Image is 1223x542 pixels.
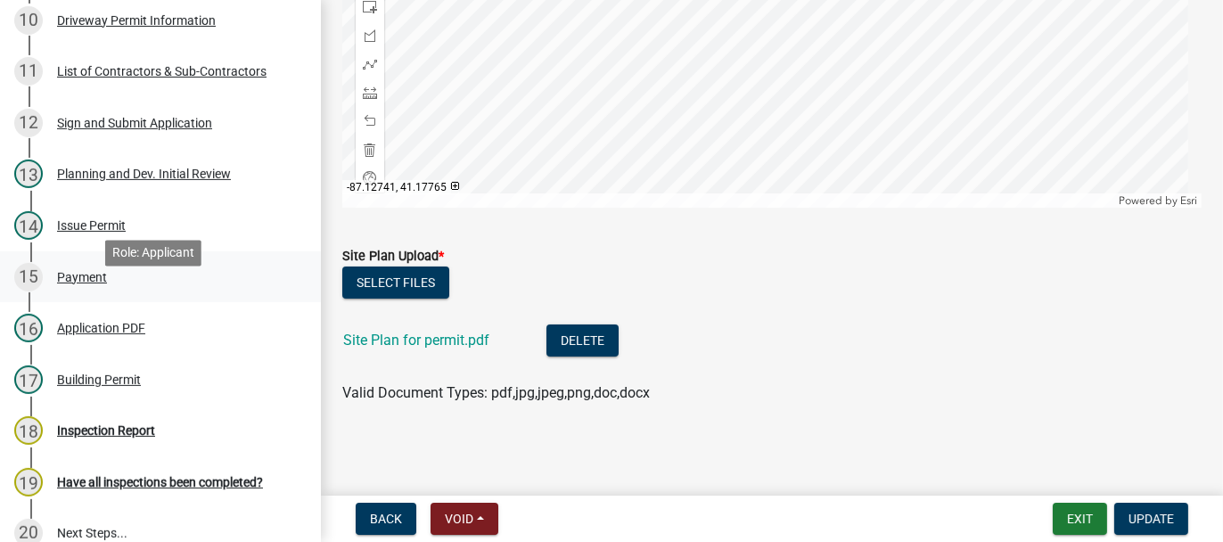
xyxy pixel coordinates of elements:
div: Planning and Dev. Initial Review [57,168,231,180]
div: Have all inspections been completed? [57,476,263,489]
button: Void [431,503,498,535]
button: Back [356,503,416,535]
wm-modal-confirm: Delete Document [546,333,619,350]
div: Application PDF [57,322,145,334]
div: 15 [14,263,43,292]
div: 17 [14,365,43,394]
button: Delete [546,324,619,357]
div: 11 [14,57,43,86]
span: Back [370,512,402,526]
div: Sign and Submit Application [57,117,212,129]
span: Update [1129,512,1174,526]
span: Void [445,512,473,526]
div: Powered by [1114,193,1202,208]
div: 10 [14,6,43,35]
div: 18 [14,416,43,445]
div: 19 [14,468,43,497]
a: Esri [1180,194,1197,207]
span: Valid Document Types: pdf,jpg,jpeg,png,doc,docx [342,384,650,401]
div: 16 [14,314,43,342]
a: Site Plan for permit.pdf [343,332,489,349]
div: List of Contractors & Sub-Contractors [57,65,267,78]
div: Driveway Permit Information [57,14,216,27]
div: 14 [14,211,43,240]
div: Issue Permit [57,219,126,232]
label: Site Plan Upload [342,250,444,263]
button: Update [1114,503,1188,535]
button: Exit [1053,503,1107,535]
div: Inspection Report [57,424,155,437]
button: Select files [342,267,449,299]
div: Role: Applicant [105,240,201,266]
div: 12 [14,109,43,137]
div: 13 [14,160,43,188]
div: Payment [57,271,107,283]
div: Building Permit [57,374,141,386]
